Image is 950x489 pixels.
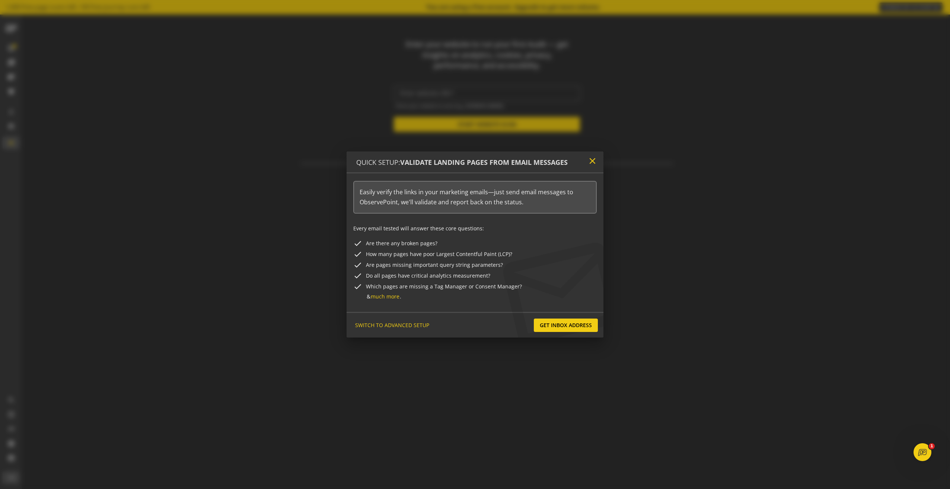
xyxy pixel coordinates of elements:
div: Easily verify the links in your marketing emails—just send email messages to ObservePoint, we'll ... [353,181,597,214]
div: Are pages missing important query string parameters? [353,261,597,269]
iframe: Intercom live chat [914,443,931,461]
span: 1 [929,443,935,449]
div: Which pages are missing a Tag Manager or Consent Manager? [353,282,597,291]
span: Validate Landing Pages From Email Messages [400,158,568,167]
a: much more [371,293,399,300]
button: SWITCH TO ADVANCED SETUP [352,319,432,332]
div: & . [367,293,597,300]
mat-icon: close [587,156,597,166]
span: Get Inbox Address [540,319,592,332]
div: Are there any broken pages? [353,239,597,248]
div: How many pages have poor Largest Contentful Paint (LCP)? [353,250,597,259]
mat-icon: check [353,239,362,248]
div: Do all pages have critical analytics measurement? [353,271,597,280]
mat-icon: check [353,282,362,291]
mat-icon: check [353,271,362,280]
mat-icon: check [353,261,362,269]
p: Every email tested will answer these core questions: [353,225,597,232]
span: SWITCH TO ADVANCED SETUP [355,319,429,332]
h4: Quick Setup: [356,159,568,166]
button: Get Inbox Address [534,319,598,332]
mat-icon: check [353,250,362,259]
